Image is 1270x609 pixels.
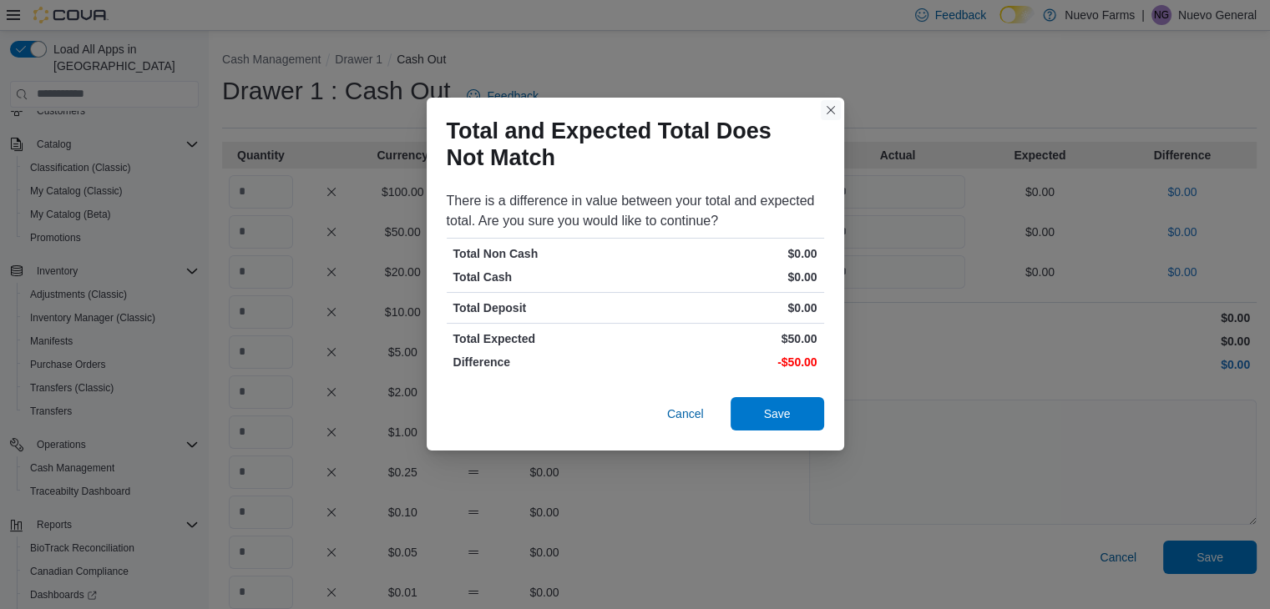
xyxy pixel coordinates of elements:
[453,245,632,262] p: Total Non Cash
[447,118,811,171] h1: Total and Expected Total Does Not Match
[639,330,817,347] p: $50.00
[667,405,704,422] span: Cancel
[453,330,632,347] p: Total Expected
[453,299,632,316] p: Total Deposit
[639,299,817,316] p: $0.00
[447,191,824,231] div: There is a difference in value between your total and expected total. Are you sure you would like...
[453,269,632,285] p: Total Cash
[639,269,817,285] p: $0.00
[453,354,632,370] p: Difference
[731,397,824,430] button: Save
[639,245,817,262] p: $0.00
[639,354,817,370] p: -$50.00
[821,100,841,120] button: Closes this modal window
[660,397,711,430] button: Cancel
[764,405,791,422] span: Save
